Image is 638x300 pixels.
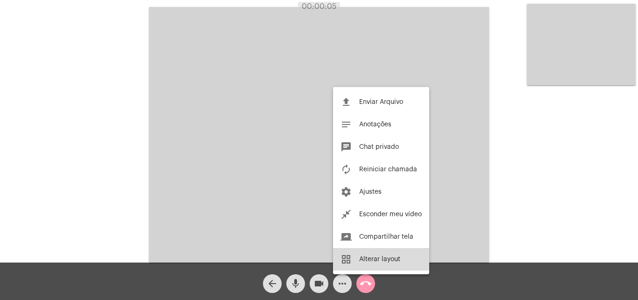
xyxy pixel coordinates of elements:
[340,254,352,265] mat-icon: grid_view
[340,141,352,153] mat-icon: chat
[359,189,382,195] span: Ajustes
[340,164,352,175] mat-icon: autorenew
[359,144,399,150] span: Chat privado
[359,166,417,173] span: Reiniciar chamada
[340,209,352,220] mat-icon: close_fullscreen
[359,121,391,128] span: Anotações
[359,234,413,240] span: Compartilhar tela
[340,119,352,130] mat-icon: notes
[340,96,352,108] mat-icon: file_upload
[359,99,403,105] span: Enviar Arquivo
[340,231,352,242] mat-icon: screen_share
[340,186,352,198] mat-icon: settings
[359,256,400,263] span: Alterar layout
[359,211,422,218] span: Esconder meu vídeo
